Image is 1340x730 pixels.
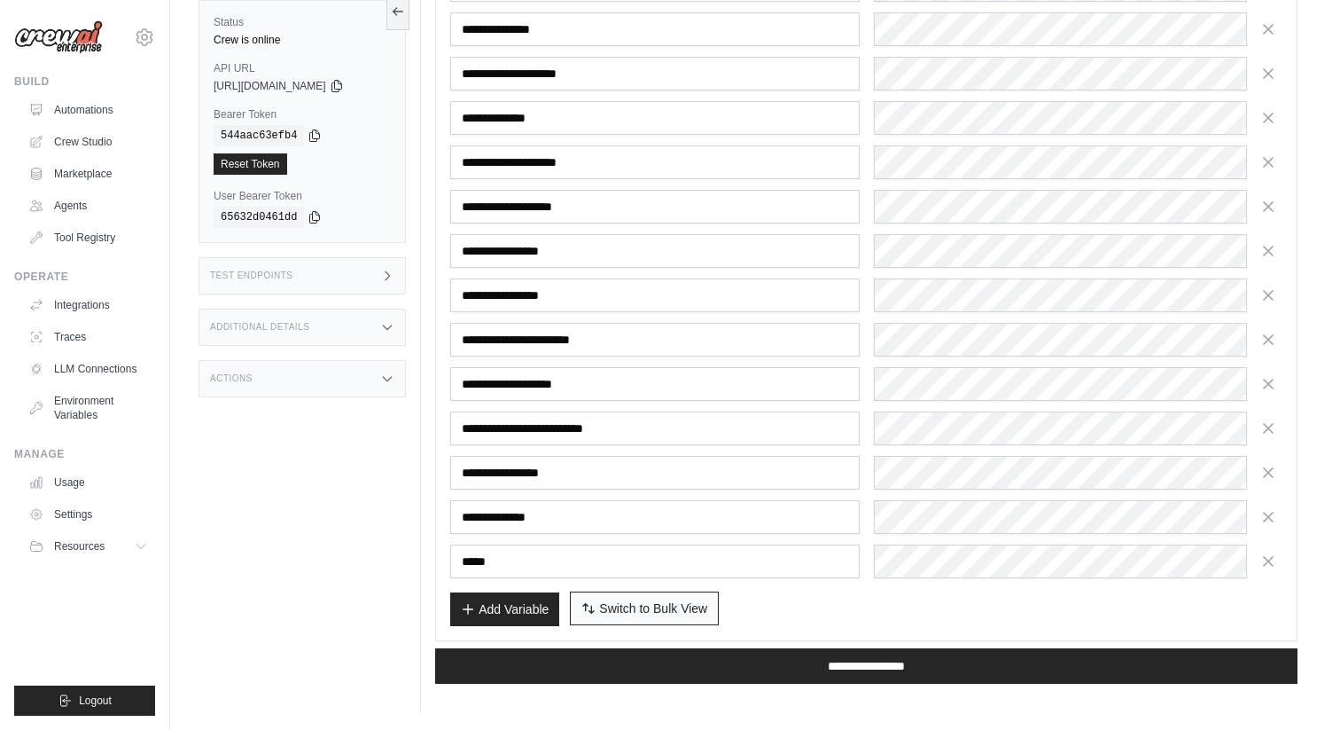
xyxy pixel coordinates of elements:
button: Switch to Bulk View [570,592,719,625]
button: Logout [14,686,155,716]
h3: Test Endpoints [210,271,293,281]
button: Add Variable [450,593,559,626]
a: Traces [21,323,155,351]
h3: Actions [210,373,253,384]
span: [URL][DOMAIN_NAME] [214,79,326,93]
label: API URL [214,61,391,75]
label: User Bearer Token [214,189,391,203]
span: Switch to Bulk View [599,600,707,617]
code: 65632d0461dd [214,207,304,228]
a: Tool Registry [21,224,155,252]
a: Usage [21,468,155,497]
a: Environment Variables [21,387,155,429]
label: Bearer Token [214,107,391,122]
img: Logo [14,20,103,54]
button: Resources [21,532,155,561]
a: Settings [21,500,155,529]
div: Build [14,75,155,89]
a: Agents [21,192,155,220]
div: Crew is online [214,33,391,47]
div: Manage [14,447,155,461]
span: Logout [79,694,112,708]
a: Automations [21,96,155,124]
a: LLM Connections [21,355,155,383]
a: Crew Studio [21,128,155,156]
a: Reset Token [214,153,287,175]
div: Operate [14,270,155,284]
iframe: Chat Widget [1251,645,1340,730]
code: 544aac63efb4 [214,125,304,146]
span: Resources [54,539,105,553]
a: Marketplace [21,160,155,188]
label: Status [214,15,391,29]
h3: Additional Details [210,322,309,333]
a: Integrations [21,291,155,319]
